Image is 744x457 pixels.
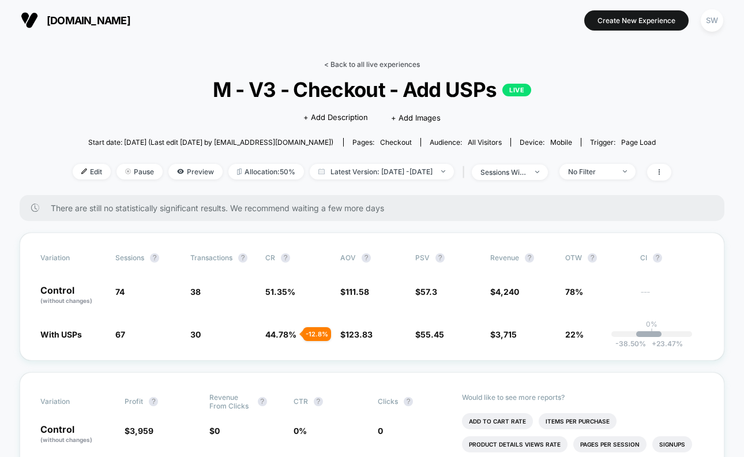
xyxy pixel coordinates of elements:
[652,339,656,348] span: +
[590,138,656,147] div: Trigger:
[265,253,275,262] span: CR
[130,426,153,436] span: 3,959
[228,164,304,179] span: Allocation: 50%
[490,253,519,262] span: Revenue
[125,168,131,174] img: end
[701,9,723,32] div: SW
[462,413,533,429] li: Add To Cart Rate
[480,168,527,177] div: sessions with impression
[340,329,373,339] span: $
[115,253,144,262] span: Sessions
[565,253,629,263] span: OTW
[565,287,583,297] span: 78%
[40,436,92,443] span: (without changes)
[378,426,383,436] span: 0
[51,203,701,213] span: There are still no statistically significant results. We recommend waiting a few more days
[21,12,38,29] img: Visually logo
[125,397,143,406] span: Profit
[281,253,290,263] button: ?
[209,393,252,410] span: Revenue From Clicks
[640,289,704,305] span: ---
[415,253,430,262] span: PSV
[646,320,657,328] p: 0%
[550,138,572,147] span: mobile
[47,14,130,27] span: [DOMAIN_NAME]
[640,253,704,263] span: CI
[568,167,614,176] div: No Filter
[697,9,727,32] button: SW
[310,164,454,179] span: Latest Version: [DATE] - [DATE]
[510,138,581,147] span: Device:
[88,138,333,147] span: Start date: [DATE] (Last edit [DATE] by [EMAIL_ADDRESS][DOMAIN_NAME])
[215,426,220,436] span: 0
[190,287,201,297] span: 38
[588,253,597,263] button: ?
[490,287,519,297] span: $
[462,393,704,402] p: Would like to see more reports?
[615,339,646,348] span: -38.50 %
[17,11,134,29] button: [DOMAIN_NAME]
[621,138,656,147] span: Page Load
[168,164,223,179] span: Preview
[565,329,584,339] span: 22%
[462,436,568,452] li: Product Details Views Rate
[525,253,534,263] button: ?
[345,287,369,297] span: 111.58
[435,253,445,263] button: ?
[81,168,87,174] img: edit
[117,164,163,179] span: Pause
[209,426,220,436] span: $
[415,329,444,339] span: $
[40,253,104,263] span: Variation
[318,168,325,174] img: calendar
[238,253,247,263] button: ?
[362,253,371,263] button: ?
[490,329,517,339] span: $
[391,113,441,122] span: + Add Images
[40,329,82,339] span: With USPs
[345,329,373,339] span: 123.83
[265,287,295,297] span: 51.35 %
[73,164,111,179] span: Edit
[324,60,420,69] a: < Back to all live experiences
[502,84,531,96] p: LIVE
[623,170,627,173] img: end
[237,168,242,175] img: rebalance
[40,393,104,410] span: Variation
[340,287,369,297] span: $
[149,397,158,406] button: ?
[646,339,683,348] span: 23.47 %
[258,397,267,406] button: ?
[653,253,662,263] button: ?
[303,112,368,123] span: + Add Description
[340,253,356,262] span: AOV
[125,426,153,436] span: $
[40,425,113,444] p: Control
[468,138,502,147] span: All Visitors
[380,138,412,147] span: checkout
[190,329,201,339] span: 30
[652,436,692,452] li: Signups
[573,436,647,452] li: Pages Per Session
[103,77,641,102] span: M - V3 - Checkout - Add USPs
[441,170,445,173] img: end
[303,327,331,341] div: - 12.8 %
[460,164,472,181] span: |
[115,329,125,339] span: 67
[420,287,437,297] span: 57.3
[415,287,437,297] span: $
[430,138,502,147] div: Audience:
[265,329,296,339] span: 44.78 %
[190,253,232,262] span: Transactions
[378,397,398,406] span: Clicks
[294,397,308,406] span: CTR
[294,426,307,436] span: 0 %
[314,397,323,406] button: ?
[539,413,617,429] li: Items Per Purchase
[495,329,517,339] span: 3,715
[420,329,444,339] span: 55.45
[115,287,125,297] span: 74
[495,287,519,297] span: 4,240
[40,297,92,304] span: (without changes)
[150,253,159,263] button: ?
